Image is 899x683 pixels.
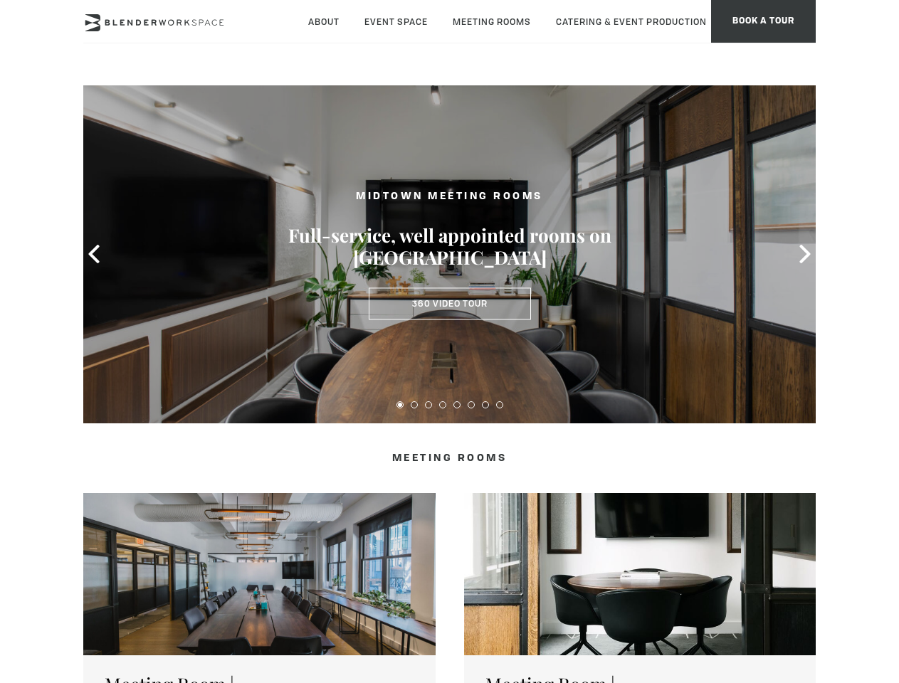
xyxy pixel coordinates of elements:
h4: Meeting Rooms [154,452,745,465]
a: 360 Video Tour [369,287,531,320]
h3: Full-service, well appointed rooms on [GEOGRAPHIC_DATA] [286,225,614,269]
iframe: Chat Widget [828,615,899,683]
h2: MIDTOWN MEETING ROOMS [286,189,614,206]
